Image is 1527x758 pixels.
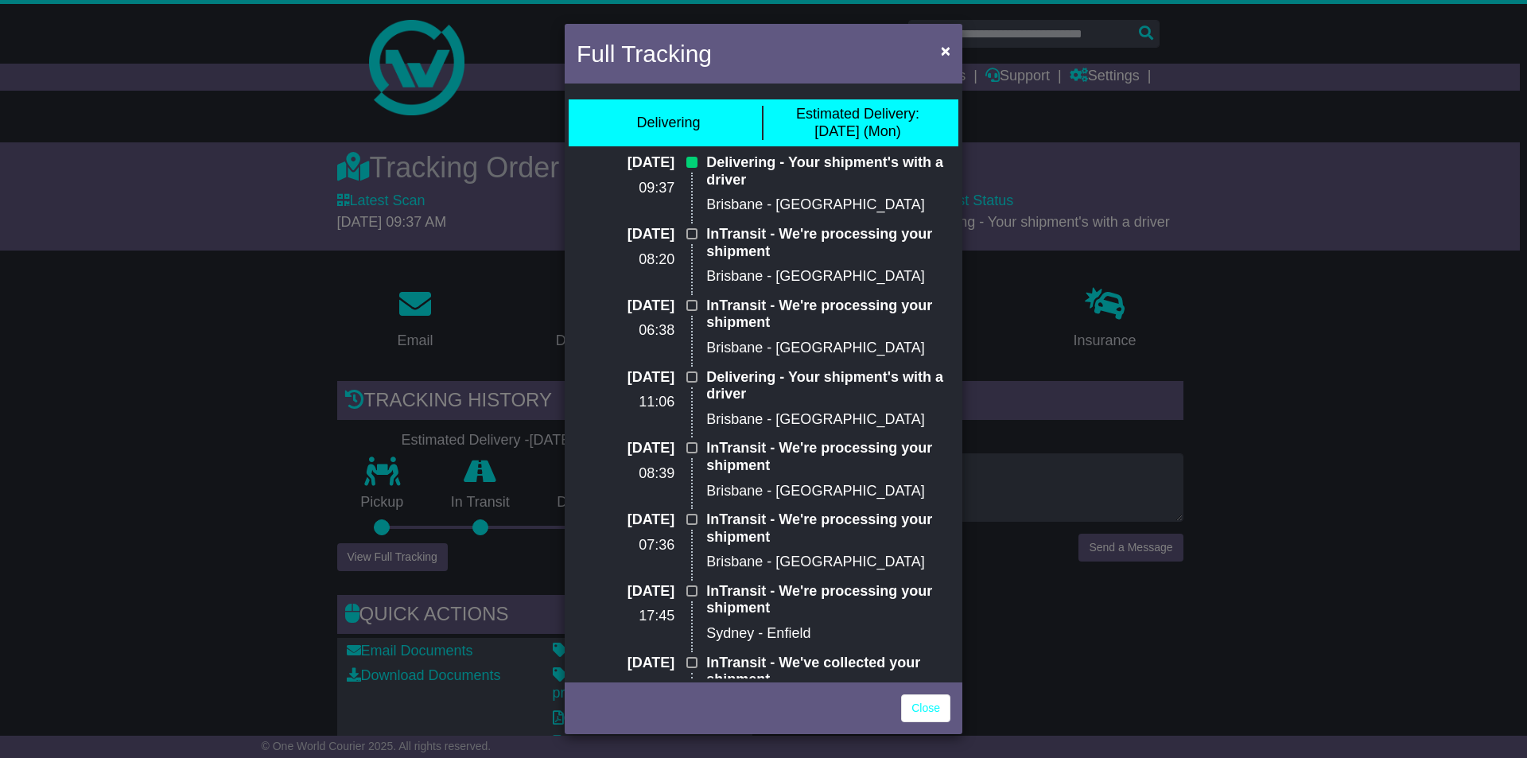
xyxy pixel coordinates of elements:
p: 11:06 [577,394,674,411]
p: 08:20 [577,251,674,269]
p: InTransit - We're processing your shipment [706,297,950,332]
p: [DATE] [577,297,674,315]
p: InTransit - We're processing your shipment [706,226,950,260]
p: [DATE] [577,226,674,243]
p: Brisbane - [GEOGRAPHIC_DATA] [706,340,950,357]
p: 07:36 [577,537,674,554]
span: × [941,41,950,60]
p: Brisbane - [GEOGRAPHIC_DATA] [706,411,950,429]
p: Brisbane - [GEOGRAPHIC_DATA] [706,554,950,571]
p: [DATE] [577,440,674,457]
p: InTransit - We're processing your shipment [706,440,950,474]
p: Brisbane - [GEOGRAPHIC_DATA] [706,196,950,214]
span: Estimated Delivery: [796,106,919,122]
p: 06:38 [577,322,674,340]
p: InTransit - We're processing your shipment [706,511,950,546]
p: Brisbane - [GEOGRAPHIC_DATA] [706,483,950,500]
p: [DATE] [577,154,674,172]
p: 08:39 [577,465,674,483]
a: Close [901,694,950,722]
p: Delivering - Your shipment's with a driver [706,369,950,403]
div: [DATE] (Mon) [796,106,919,140]
p: 09:37 [577,180,674,197]
p: InTransit - We're processing your shipment [706,583,950,617]
p: Sydney - Enfield [706,625,950,643]
button: Close [933,34,958,67]
h4: Full Tracking [577,36,712,72]
p: [DATE] [577,655,674,672]
p: [DATE] [577,583,674,601]
p: [DATE] [577,511,674,529]
p: 17:45 [577,608,674,625]
p: InTransit - We've collected your shipment [706,655,950,689]
p: Brisbane - [GEOGRAPHIC_DATA] [706,268,950,286]
div: Delivering [636,115,700,132]
p: [DATE] [577,369,674,387]
p: Delivering - Your shipment's with a driver [706,154,950,189]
